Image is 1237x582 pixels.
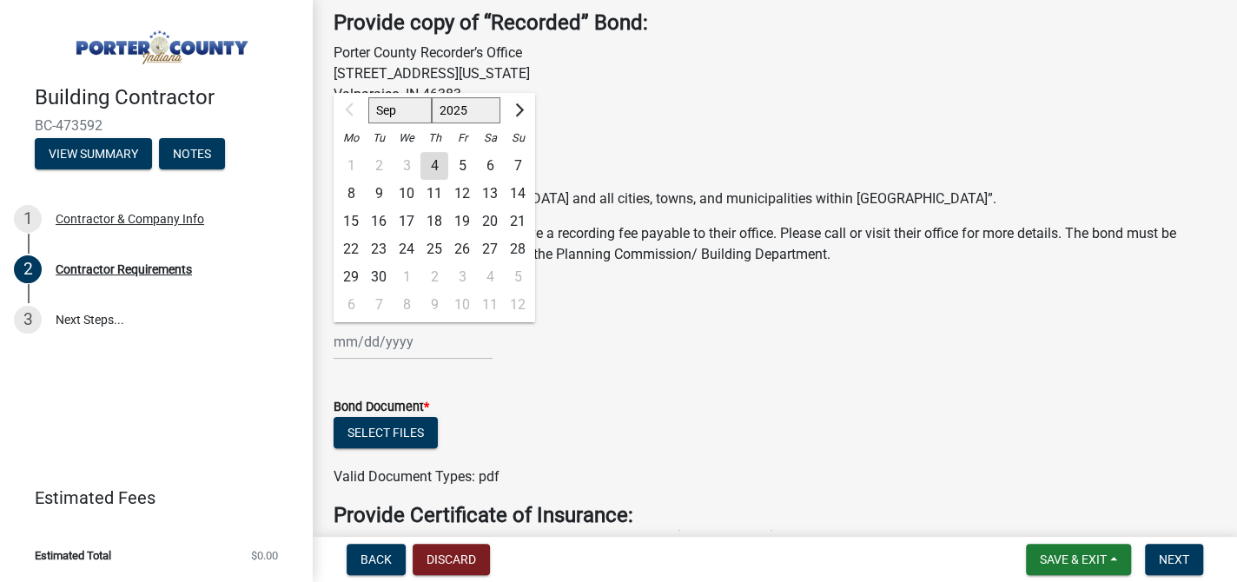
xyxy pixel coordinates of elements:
div: 5 [504,263,532,291]
p: 2. Must read “To [GEOGRAPHIC_DATA] and all cities, towns, and municipalities within [GEOGRAPHIC_D... [334,188,1216,209]
div: 11 [420,180,448,208]
a: Estimated Fees [14,480,285,515]
div: Friday, October 10, 2025 [448,291,476,319]
div: Friday, September 12, 2025 [448,180,476,208]
wm-modal-confirm: Summary [35,148,152,162]
div: 4 [476,263,504,291]
button: Notes [159,138,225,169]
div: Thursday, September 4, 2025 [420,152,448,180]
span: Estimated Total [35,550,111,561]
div: Contractor & Company Info [56,213,204,225]
wm-modal-confirm: Notes [159,148,225,162]
div: Thursday, September 25, 2025 [420,235,448,263]
span: Valid Document Types: pdf [334,468,499,485]
select: Select year [432,97,501,123]
div: Th [420,124,448,152]
div: Wednesday, September 24, 2025 [393,235,420,263]
div: Wednesday, October 8, 2025 [393,291,420,319]
div: Tuesday, September 23, 2025 [365,235,393,263]
div: 11 [476,291,504,319]
button: Select files [334,417,438,448]
div: 1 [393,263,420,291]
p: Phone [PHONE_NUMBER] [334,119,1216,140]
div: Thursday, October 2, 2025 [420,263,448,291]
div: 25 [420,235,448,263]
span: $0.00 [251,550,278,561]
div: Sunday, September 21, 2025 [504,208,532,235]
div: Sunday, September 28, 2025 [504,235,532,263]
p: Porter County Recorder’s Office [STREET_ADDRESS][US_STATE] Valparaiso, IN 46383 [334,43,1216,105]
div: 1 [14,205,42,233]
button: View Summary [35,138,152,169]
button: Next [1145,544,1203,575]
div: 10 [448,291,476,319]
div: Monday, September 29, 2025 [337,263,365,291]
div: Fr [448,124,476,152]
div: 19 [448,208,476,235]
button: Back [347,544,406,575]
div: 9 [420,291,448,319]
div: 7 [365,291,393,319]
button: Save & Exit [1026,544,1131,575]
div: Thursday, September 18, 2025 [420,208,448,235]
div: Saturday, October 4, 2025 [476,263,504,291]
input: mm/dd/yyyy [334,324,493,360]
div: 24 [393,235,420,263]
div: 5 [448,152,476,180]
div: 27 [476,235,504,263]
div: Wednesday, October 1, 2025 [393,263,420,291]
div: 8 [337,180,365,208]
div: 15 [337,208,365,235]
p: 3. The Recorder’s Office does have a recording fee payable to their office. Please call or visit ... [334,223,1216,265]
label: Bond Document [334,401,429,413]
div: 20 [476,208,504,235]
div: 17 [393,208,420,235]
div: Saturday, September 20, 2025 [476,208,504,235]
span: BC-473592 [35,117,278,134]
div: 16 [365,208,393,235]
div: 18 [420,208,448,235]
strong: Provide Certificate of Insurance: [334,503,633,527]
div: 8 [393,291,420,319]
div: 2 [14,255,42,283]
button: Discard [413,544,490,575]
div: Saturday, September 6, 2025 [476,152,504,180]
div: 3 [448,263,476,291]
div: 29 [337,263,365,291]
div: Tuesday, September 16, 2025 [365,208,393,235]
div: Mo [337,124,365,152]
div: Tu [365,124,393,152]
div: Sunday, September 7, 2025 [504,152,532,180]
div: Wednesday, September 17, 2025 [393,208,420,235]
div: 12 [448,180,476,208]
div: Tuesday, October 7, 2025 [365,291,393,319]
div: Tuesday, September 9, 2025 [365,180,393,208]
span: Back [361,552,392,566]
h4: (min. personal injury/general liability $250,000/$500,000) (min. property damage $100,000) [334,503,1216,578]
div: Monday, September 22, 2025 [337,235,365,263]
div: Sunday, October 5, 2025 [504,263,532,291]
div: 7 [504,152,532,180]
div: 4 [420,152,448,180]
img: Porter County, Indiana [35,18,285,67]
div: Friday, September 5, 2025 [448,152,476,180]
div: Saturday, September 27, 2025 [476,235,504,263]
div: Saturday, September 13, 2025 [476,180,504,208]
div: Monday, September 8, 2025 [337,180,365,208]
div: 23 [365,235,393,263]
button: Next month [507,96,528,124]
select: Select month [368,97,432,123]
div: Friday, October 3, 2025 [448,263,476,291]
div: Contractor Requirements [56,263,192,275]
div: 6 [337,291,365,319]
div: 13 [476,180,504,208]
div: Friday, September 26, 2025 [448,235,476,263]
div: Saturday, October 11, 2025 [476,291,504,319]
div: 9 [365,180,393,208]
div: Monday, September 15, 2025 [337,208,365,235]
div: Monday, October 6, 2025 [337,291,365,319]
div: Thursday, October 9, 2025 [420,291,448,319]
div: 26 [448,235,476,263]
span: Next [1159,552,1189,566]
div: 2 [420,263,448,291]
